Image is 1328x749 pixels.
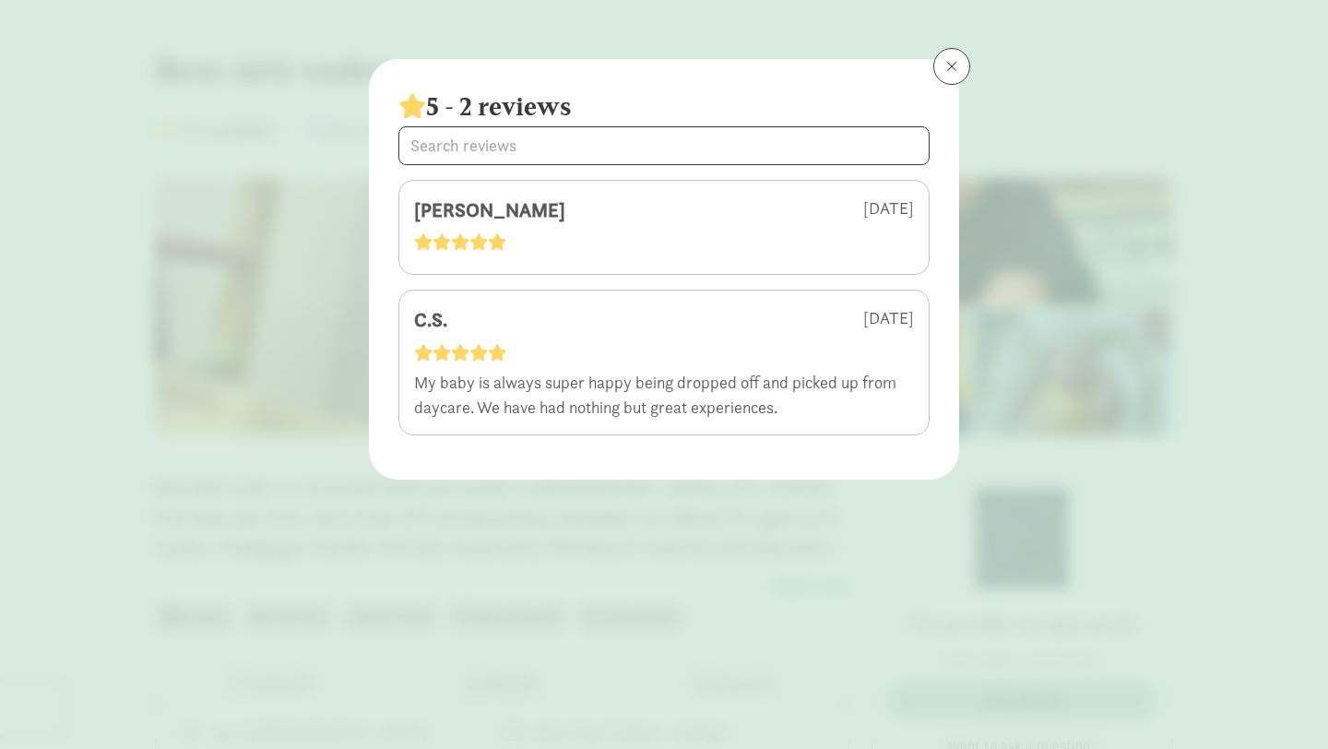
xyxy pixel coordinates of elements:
div: My baby is always super happy being dropped off and picked up from daycare. We have had nothing b... [414,370,914,420]
div: C.S. [414,305,584,335]
div: [DATE] [584,305,914,342]
input: Search reviews [399,127,929,164]
div: 5 - 2 reviews [398,89,930,126]
div: [PERSON_NAME] [414,196,584,225]
div: [DATE] [584,196,914,232]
